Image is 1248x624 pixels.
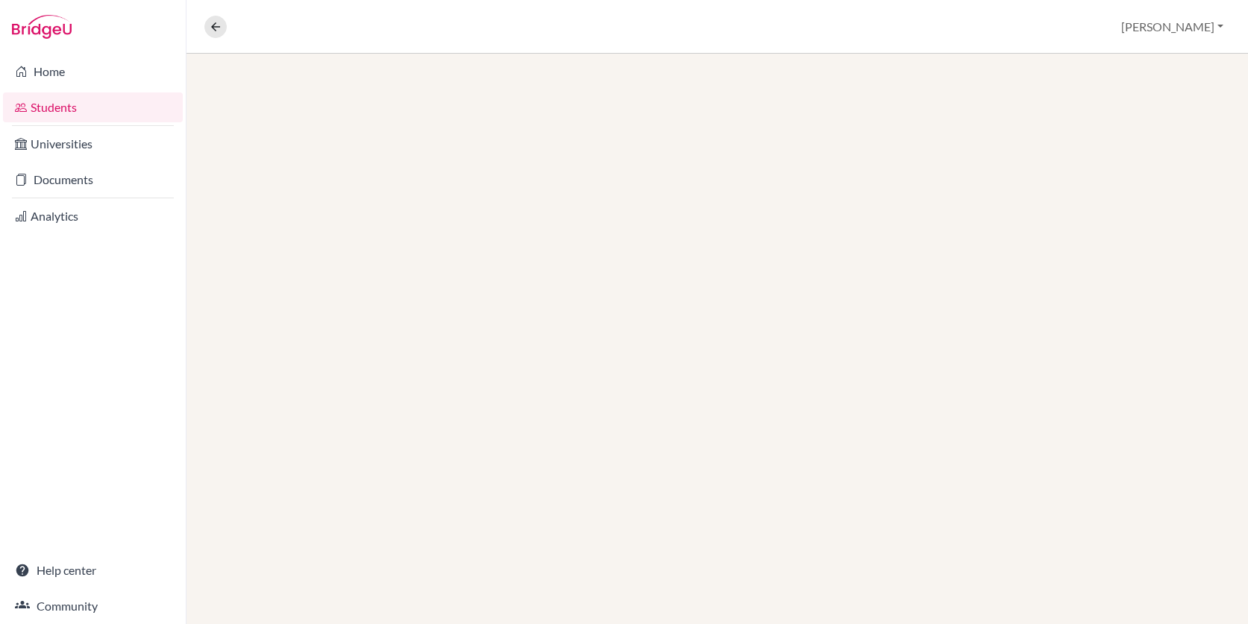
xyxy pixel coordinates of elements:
[3,201,183,231] a: Analytics
[3,165,183,195] a: Documents
[3,129,183,159] a: Universities
[3,57,183,86] a: Home
[3,92,183,122] a: Students
[3,555,183,585] a: Help center
[3,591,183,621] a: Community
[12,15,72,39] img: Bridge-U
[1114,13,1230,41] button: [PERSON_NAME]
